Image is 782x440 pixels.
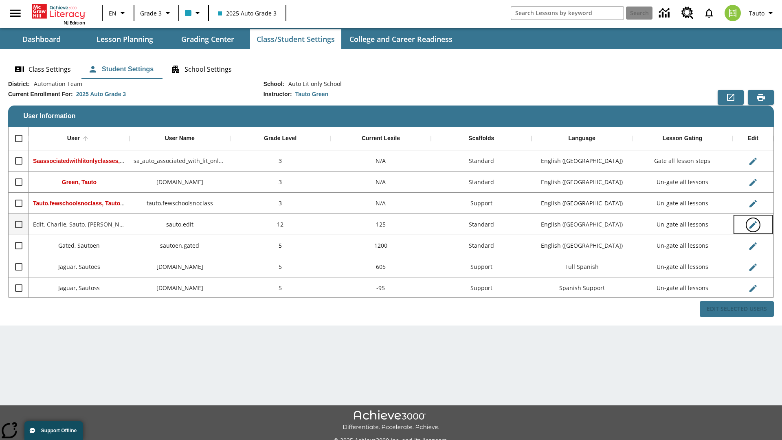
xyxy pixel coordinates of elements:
a: Resource Center, Will open in new tab [677,2,699,24]
button: Class color is light blue. Change class color [182,6,206,20]
span: Edit. Charlie, Sauto. Charlie [33,220,134,228]
div: Scaffolds [468,135,494,142]
div: User Information [8,80,774,317]
div: sautoes.jaguar [130,256,230,277]
div: English (US) [532,193,632,214]
div: Gate all lesson steps [632,150,733,172]
div: Support [431,193,532,214]
img: avatar image [725,5,741,21]
div: N/A [331,172,431,193]
div: Lesson Gating [663,135,702,142]
div: 2025 Auto Grade 3 [76,90,126,98]
div: 125 [331,214,431,235]
div: Standard [431,235,532,256]
span: Jaguar, Sautoes [58,263,100,271]
button: School Settings [164,59,238,79]
span: Support Offline [41,428,77,433]
div: Un-gate all lessons [632,256,733,277]
div: 3 [230,193,331,214]
div: 605 [331,256,431,277]
div: Edit [748,135,758,142]
div: Un-gate all lessons [632,235,733,256]
div: sauto.edit [130,214,230,235]
span: Tauto.fewschoolsnoclass, Tauto.fewschoolsnoclass [33,199,174,207]
div: 12 [230,214,331,235]
div: tauto.fewschoolsnoclass [130,193,230,214]
div: Standard [431,172,532,193]
input: search field [511,7,624,20]
span: User Information [24,112,76,120]
button: Student Settings [81,59,160,79]
button: Dashboard [1,29,82,49]
span: 2025 Auto Grade 3 [218,9,277,18]
span: Auto Lit only School [284,80,342,88]
button: Language: EN, Select a language [105,6,131,20]
button: Edit User [745,174,761,191]
div: Spanish Support [532,277,632,299]
div: Un-gate all lessons [632,172,733,193]
div: Tauto Green [295,90,328,98]
div: Un-gate all lessons [632,214,733,235]
button: Export to CSV [718,90,744,105]
div: Grade Level [264,135,297,142]
button: Class/Student Settings [250,29,341,49]
div: Language [569,135,595,142]
button: Grading Center [167,29,248,49]
button: Lesson Planning [84,29,165,49]
div: Un-gate all lessons [632,277,733,299]
div: sa_auto_associated_with_lit_only_classes [130,150,230,172]
span: Jaguar, Sautoss [58,284,100,292]
button: Edit User [745,259,761,275]
button: Edit User [745,217,761,233]
div: tauto.green [130,172,230,193]
div: Un-gate all lessons [632,193,733,214]
div: English (US) [532,235,632,256]
span: Grade 3 [140,9,162,18]
div: sautoss.jaguar [130,277,230,299]
button: Print Preview [748,90,774,105]
div: Home [32,2,85,26]
div: -95 [331,277,431,299]
div: User [67,135,80,142]
img: Achieve3000 Differentiate Accelerate Achieve [343,410,439,431]
h2: School : [264,81,284,88]
div: Standard [431,150,532,172]
button: Edit User [745,196,761,212]
a: Notifications [699,2,720,24]
a: Data Center [654,2,677,24]
div: User Name [165,135,195,142]
div: 3 [230,172,331,193]
div: Standard [431,214,532,235]
button: Class Settings [8,59,77,79]
button: College and Career Readiness [343,29,459,49]
div: 3 [230,150,331,172]
span: Green, Tauto [62,179,97,185]
button: Support Offline [24,421,83,440]
span: NJ Edition [64,20,85,26]
div: 5 [230,277,331,299]
div: Full Spanish [532,256,632,277]
span: Tauto [749,9,764,18]
h2: Current Enrollment For : [8,91,73,98]
button: Open side menu [3,1,27,25]
div: English (US) [532,214,632,235]
button: Edit User [745,153,761,169]
div: English (US) [532,150,632,172]
div: N/A [331,193,431,214]
div: Current Lexile [362,135,400,142]
div: 5 [230,256,331,277]
div: Support [431,256,532,277]
button: Grade: Grade 3, Select a grade [137,6,176,20]
span: Gated, Sautoen [58,242,100,249]
h2: District : [8,81,30,88]
button: Edit User [745,280,761,297]
h2: Instructor : [264,91,292,98]
span: Saassociatedwithlitonlyclasses, Saassociatedwithlitonlyclasses [33,157,206,165]
div: Class/Student Settings [8,59,774,79]
span: Automation Team [30,80,82,88]
div: sautoen.gated [130,235,230,256]
a: Home [32,3,85,20]
button: Profile/Settings [746,6,779,20]
div: 5 [230,235,331,256]
span: EN [109,9,116,18]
